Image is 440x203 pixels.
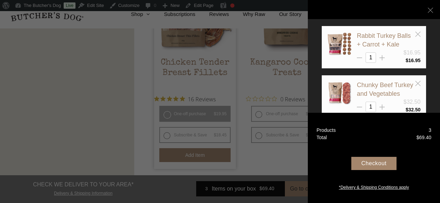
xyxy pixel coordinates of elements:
[327,81,352,105] img: Chunky Beef Turkey and Vegetables
[327,32,352,56] img: Rabbit Turkey Balls + Carrot + Kale
[317,127,336,134] div: Products
[406,58,408,63] span: $
[308,183,440,191] a: *Delivery & Shipping Conditions apply
[357,82,413,97] a: Chunky Beef Turkey and Vegetables
[308,113,440,203] a: Products 3 Total $69.40 Checkout
[416,135,431,140] bdi: 69.40
[406,107,421,112] bdi: 32.50
[351,157,397,170] div: Checkout
[403,98,421,106] div: $32.50
[406,58,421,63] bdi: 16.95
[317,134,327,141] div: Total
[429,127,431,134] div: 3
[406,107,408,112] span: $
[403,49,421,57] div: $16.95
[357,32,411,48] a: Rabbit Turkey Balls + Carrot + Kale
[416,135,419,140] span: $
